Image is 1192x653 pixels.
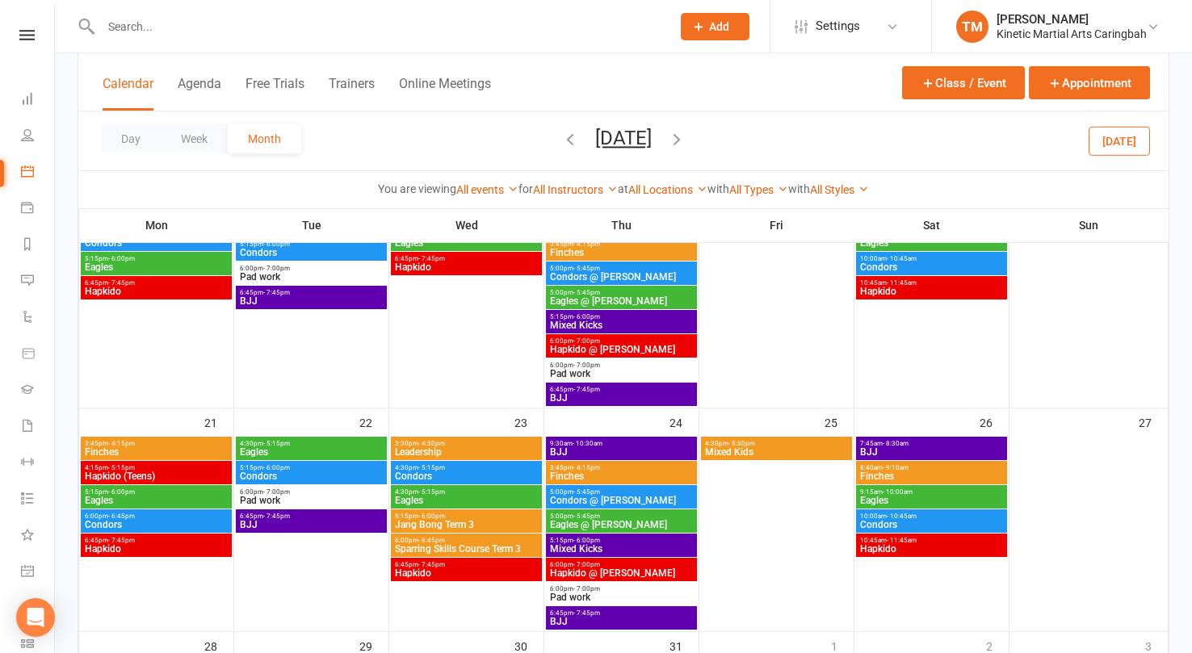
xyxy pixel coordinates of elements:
span: - 4:15pm [573,464,600,471]
span: 10:00am [859,513,1004,520]
span: - 5:45pm [573,513,600,520]
span: - 5:30pm [728,440,755,447]
span: Pad work [549,369,694,379]
button: Online Meetings [399,76,491,111]
span: Eagles [859,238,1004,248]
span: 4:30pm [239,440,384,447]
span: Eagles [859,496,1004,505]
span: 6:45pm [239,513,384,520]
div: Open Intercom Messenger [16,598,55,637]
button: Add [681,13,749,40]
span: Hapkido (Teens) [84,471,229,481]
a: Payments [21,191,54,228]
div: 23 [514,408,544,435]
span: Hapkido @ [PERSON_NAME] [549,568,694,578]
span: Hapkido [394,262,539,272]
button: Agenda [178,76,221,111]
span: Hapkido @ [PERSON_NAME] [549,345,694,354]
span: 10:45am [859,279,1004,287]
span: Eagles [84,496,229,505]
a: All Styles [810,183,869,196]
span: 6:00pm [549,337,694,345]
span: 5:00pm [549,488,694,496]
span: - 6:00pm [263,464,290,471]
span: 5:15pm [239,241,384,248]
span: Hapkido [84,287,229,296]
span: 6:00pm [239,488,384,496]
a: All events [456,183,518,196]
span: 5:15pm [84,255,229,262]
span: 5:00pm [549,265,694,272]
button: [DATE] [595,127,652,149]
a: General attendance kiosk mode [21,555,54,591]
span: 6:00pm [394,537,539,544]
span: 5:15pm [84,488,229,496]
span: 6:00pm [549,561,694,568]
span: Hapkido [394,568,539,578]
span: 6:45pm [549,609,694,617]
div: 27 [1139,408,1168,435]
span: - 11:45am [887,279,917,287]
span: - 7:45pm [418,561,445,568]
span: Eagles [239,447,384,457]
span: - 6:00pm [418,513,445,520]
span: - 6:00pm [573,537,600,544]
span: Finches [84,447,229,457]
button: Free Trials [246,76,304,111]
span: - 6:45pm [418,537,445,544]
span: Hapkido [859,544,1004,554]
input: Search... [96,15,660,38]
span: - 7:00pm [573,337,600,345]
span: Settings [816,8,860,44]
span: - 10:00am [883,488,913,496]
span: 5:00pm [549,289,694,296]
span: Sparring Skills Course Term 3 [394,544,539,554]
th: Wed [389,208,544,242]
span: 5:15pm [239,464,384,471]
span: 6:00pm [239,265,384,272]
div: 24 [669,408,699,435]
a: Reports [21,228,54,264]
button: Class / Event [902,66,1025,99]
span: Pad work [549,592,694,602]
th: Thu [544,208,699,242]
a: People [21,119,54,155]
span: 8:40am [859,464,1004,471]
span: - 6:00pm [573,313,600,320]
strong: with [788,182,810,195]
span: 6:00pm [84,513,229,520]
div: 22 [359,408,388,435]
span: - 11:45am [887,537,917,544]
span: - 7:45pm [418,255,445,262]
span: - 10:45am [887,513,917,520]
span: - 5:45pm [573,289,600,296]
a: All Instructors [533,183,618,196]
th: Sun [1009,208,1169,242]
span: Pad work [239,496,384,505]
span: 6:00pm [549,362,694,369]
button: Appointment [1029,66,1150,99]
span: - 5:15pm [418,488,445,496]
span: 4:30pm [394,488,539,496]
span: 3:45pm [84,440,229,447]
span: Eagles @ [PERSON_NAME] [549,296,694,306]
span: - 7:00pm [573,362,600,369]
span: - 7:45pm [573,609,600,617]
span: - 10:45am [887,255,917,262]
span: 6:45pm [394,255,539,262]
span: - 7:00pm [263,265,290,272]
span: 5:15pm [549,537,694,544]
span: 6:45pm [84,279,229,287]
span: - 6:45pm [108,513,135,520]
th: Fri [699,208,854,242]
span: 5:15pm [394,513,539,520]
span: Eagles [394,238,539,248]
span: - 7:45pm [263,289,290,296]
span: BJJ [549,393,694,403]
span: - 9:10am [883,464,909,471]
span: BJJ [239,520,384,530]
span: 3:45pm [549,241,694,248]
div: 26 [980,408,1009,435]
div: 25 [825,408,854,435]
span: 3:45pm [549,464,694,471]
